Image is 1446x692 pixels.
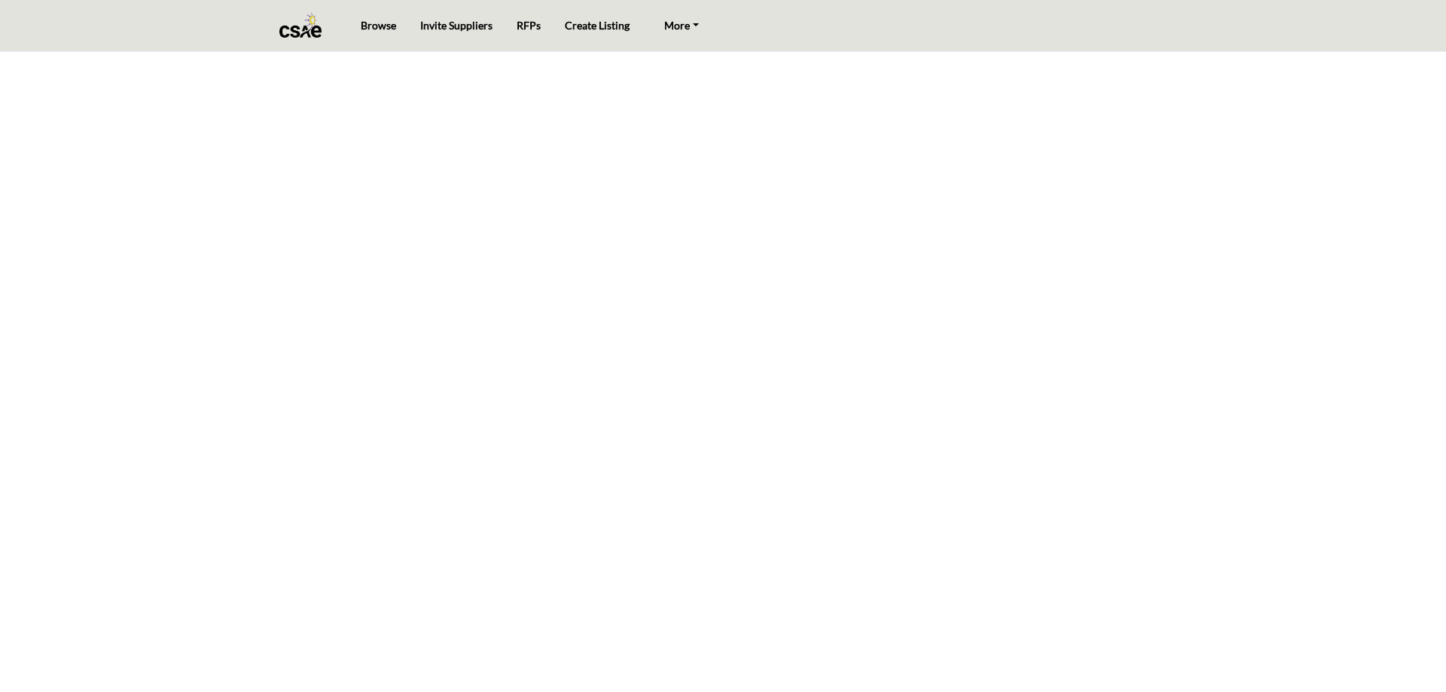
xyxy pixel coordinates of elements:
[279,13,330,38] img: site Logo
[361,19,396,32] a: Browse
[517,19,541,32] a: RFPs
[565,19,630,32] a: Create Listing
[420,19,493,32] a: Invite Suppliers
[654,15,709,36] a: More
